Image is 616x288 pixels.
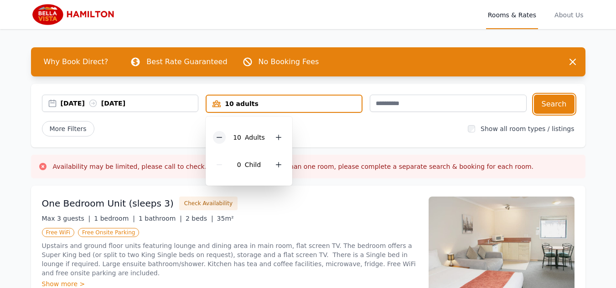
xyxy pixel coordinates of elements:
img: Bella Vista Hamilton [31,4,119,25]
button: Check Availability [179,197,238,210]
span: Free WiFi [42,228,75,237]
span: 1 bathroom | [139,215,182,222]
span: Why Book Direct? [36,53,116,71]
h3: Availability may be limited, please call to check. If you are wanting more than one room, please ... [53,162,534,171]
label: Show all room types / listings [481,125,574,132]
span: 0 [237,161,241,168]
span: 2 beds | [186,215,213,222]
span: 1 bedroom | [94,215,135,222]
div: 10 adults [207,99,362,108]
button: Search [534,95,575,114]
span: 10 [233,134,241,141]
span: Free Onsite Parking [78,228,139,237]
span: Adult s [245,134,265,141]
span: Max 3 guests | [42,215,91,222]
p: No Booking Fees [259,56,319,67]
p: Best Rate Guaranteed [146,56,227,67]
span: Child [245,161,261,168]
span: More Filters [42,121,94,136]
p: Upstairs and ground floor units featuring lounge and dining area in main room, flat screen TV. Th... [42,241,418,278]
span: 35m² [217,215,234,222]
h3: One Bedroom Unit (sleeps 3) [42,197,174,210]
div: [DATE] [DATE] [61,99,198,108]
